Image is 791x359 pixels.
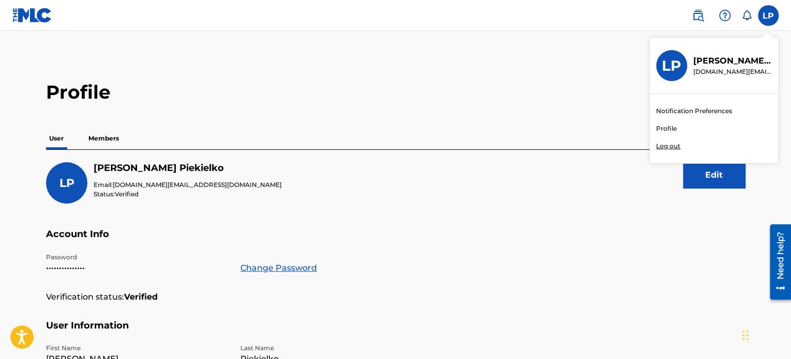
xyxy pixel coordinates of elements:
[46,128,67,149] p: User
[46,81,745,104] h2: Profile
[240,344,422,353] p: Last Name
[656,124,677,133] a: Profile
[46,262,228,274] p: •••••••••••••••
[12,8,52,23] img: MLC Logo
[719,9,731,22] img: help
[692,9,704,22] img: search
[693,55,772,67] p: Logan Piekielko
[94,190,282,199] p: Status:
[59,176,74,190] span: LP
[693,67,772,76] p: loganpiekielko.business@gmail.com
[46,291,124,303] p: Verification status:
[46,320,745,344] h5: User Information
[240,262,317,274] a: Change Password
[46,344,228,353] p: First Name
[762,221,791,304] iframe: Resource Center
[113,181,282,189] span: [DOMAIN_NAME][EMAIL_ADDRESS][DOMAIN_NAME]
[115,190,139,198] span: Verified
[741,10,752,21] div: Notifications
[742,320,749,351] div: Drag
[46,228,745,253] h5: Account Info
[688,5,708,26] a: Public Search
[739,309,791,359] iframe: Chat Widget
[714,5,735,26] div: Help
[656,142,680,151] p: Log out
[124,291,158,303] strong: Verified
[758,5,779,26] div: User Menu
[656,106,732,116] a: Notification Preferences
[94,180,282,190] p: Email:
[46,253,228,262] p: Password
[662,57,681,75] h3: LP
[85,128,122,149] p: Members
[683,162,745,188] button: Edit
[94,162,282,174] h5: Logan Piekielko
